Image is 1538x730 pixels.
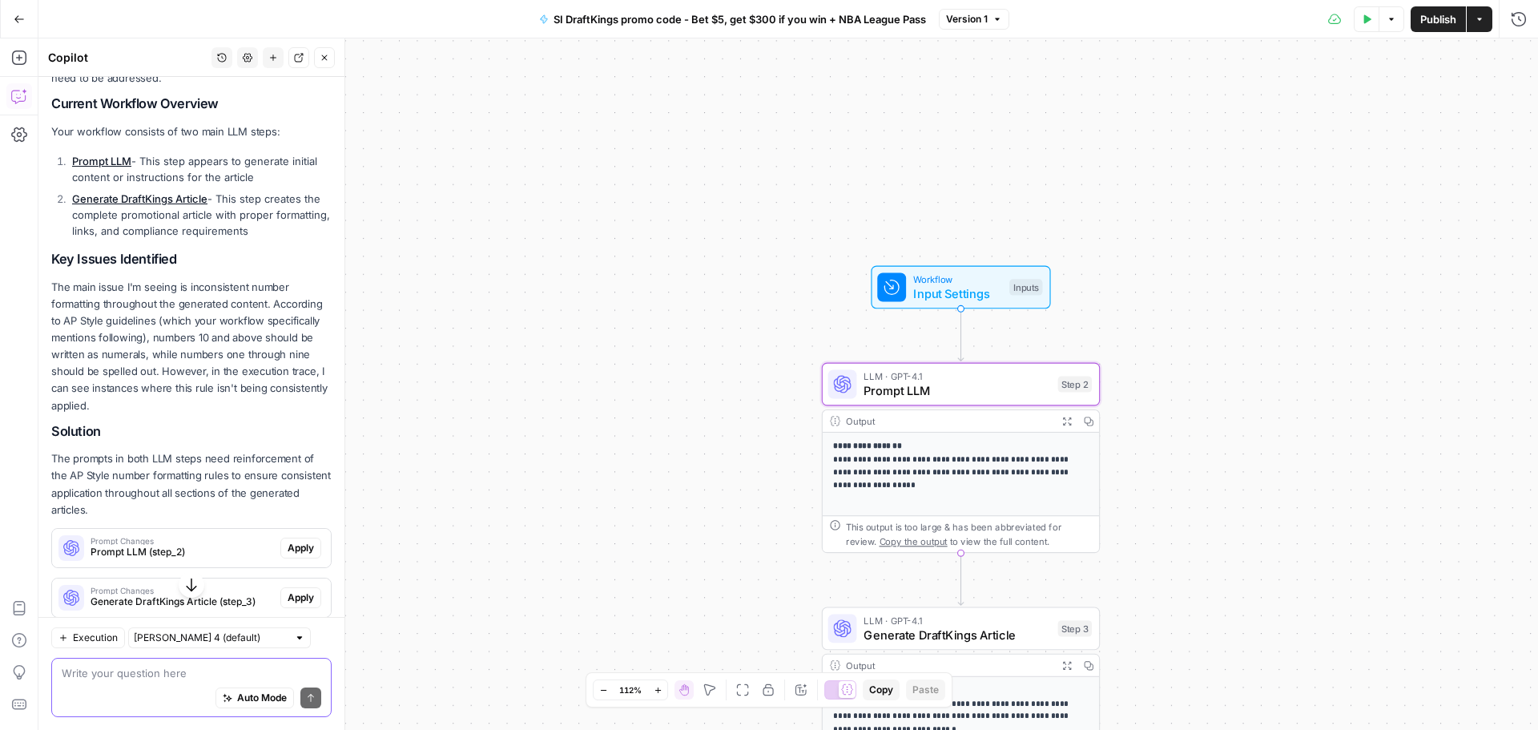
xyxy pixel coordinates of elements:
button: Apply [280,587,321,608]
button: Execution [51,627,125,648]
p: Your workflow consists of two main LLM steps: [51,123,332,140]
span: Auto Mode [237,691,287,705]
span: Apply [288,541,314,555]
span: Publish [1420,11,1456,27]
h2: Key Issues Identified [51,252,332,267]
div: Inputs [1009,279,1042,295]
span: Generate DraftKings Article [864,626,1050,643]
button: SI DraftKings promo code - Bet $5, get $300 if you win + NBA League Pass [529,6,936,32]
div: Step 3 [1058,620,1093,636]
g: Edge from start to step_2 [958,309,964,361]
span: LLM · GPT-4.1 [864,613,1050,627]
button: Apply [280,538,321,559]
a: Generate DraftKings Article [72,192,207,205]
span: Prompt Changes [91,537,274,545]
span: Workflow [913,272,1002,286]
span: Apply [288,591,314,605]
a: Prompt LLM [72,155,131,167]
span: Paste [912,683,939,697]
div: Output [846,658,1051,672]
span: Prompt Changes [91,587,274,595]
li: - This step appears to generate initial content or instructions for the article [68,153,332,185]
span: Version 1 [946,12,988,26]
div: WorkflowInput SettingsInputs [822,266,1100,309]
li: - This step creates the complete promotional article with proper formatting, links, and complianc... [68,191,332,239]
span: SI DraftKings promo code - Bet $5, get $300 if you win + NBA League Pass [554,11,926,27]
input: Claude Sonnet 4 (default) [134,630,288,646]
p: The main issue I'm seeing is inconsistent number formatting throughout the generated content. Acc... [51,279,332,414]
button: Copy [863,680,900,700]
span: Input Settings [913,284,1002,302]
button: Auto Mode [215,688,294,708]
h2: Current Workflow Overview [51,96,332,111]
span: Prompt LLM [864,381,1050,399]
div: Output [846,413,1051,428]
span: Copy [869,683,893,697]
div: Copilot [48,50,207,66]
div: This output is too large & has been abbreviated for review. to view the full content. [846,520,1092,549]
button: Publish [1411,6,1466,32]
span: Execution [73,631,118,645]
h2: Solution [51,424,332,439]
span: Generate DraftKings Article (step_3) [91,595,274,609]
span: Prompt LLM (step_2) [91,545,274,559]
span: 112% [619,684,642,696]
button: Version 1 [939,9,1009,30]
span: LLM · GPT-4.1 [864,369,1050,383]
button: Paste [906,680,945,700]
p: The prompts in both LLM steps need reinforcement of the AP Style number formatting rules to ensur... [51,450,332,518]
div: Step 2 [1058,376,1093,392]
span: Copy the output [880,536,948,546]
g: Edge from step_2 to step_3 [958,553,964,605]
